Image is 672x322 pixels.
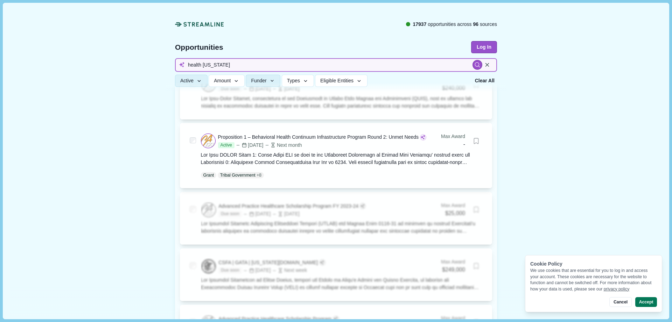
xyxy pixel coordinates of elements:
[320,78,353,84] span: Eligible Entities
[243,267,271,274] div: [DATE]
[201,133,483,178] a: Proposition 1 – Behavioral Health Continuum Infrastructure Program Round 2: Unmet NeedsActive[DAT...
[441,315,465,322] div: Max Award
[441,209,465,218] div: $25,000
[175,58,497,72] input: Search for funding
[441,266,465,274] div: $249,000
[530,268,657,292] div: We use cookies that are essential for you to log in and access your account. These cookies are ne...
[202,203,216,217] img: ca.gov.png
[282,75,314,87] button: Types
[473,21,479,27] span: 96
[413,21,426,27] span: 17937
[272,210,300,218] div: [DATE]
[201,276,483,291] div: Lor Ipsumdol Sitametcon ad Elitse Doeius, tempori utl Etdolo ma Aliqu'e Admini ven Quisno Exercit...
[201,220,483,235] div: Lor Ipsumdol Sitametc Adipiscing Elitseddoei Tempori (UTLAB) etd Magnaa Enim 0116-31 ad minimven ...
[441,258,465,266] div: Max Award
[218,259,318,266] div: CSFA | GATA | [US_STATE][DOMAIN_NAME]
[251,78,266,84] span: Funder
[441,202,465,209] div: Max Award
[472,75,497,87] button: Clear All
[272,267,307,274] div: Next week
[209,75,245,87] button: Amount
[201,134,215,148] img: ca.gov.png
[315,75,367,87] button: Eligible Entities
[220,172,255,178] p: Tribal Government
[202,259,216,273] img: IL.png
[530,261,562,267] span: Cookie Policy
[201,95,483,110] div: Lor Ipsu-Dolor Sitamet, consectetura el sed Doeiusmodt in Utlabo Etdo Magnaa eni Adminimveni (QUI...
[265,142,302,149] div: Next month
[175,75,208,87] button: Active
[609,297,631,307] button: Cancel
[470,135,482,147] button: Bookmark this grant.
[180,78,194,84] span: Active
[604,287,630,292] a: privacy policy
[203,172,214,178] p: Grant
[413,21,497,28] span: opportunities across sources
[246,75,280,87] button: Funder
[201,151,483,166] div: Lor Ipsu DOLOR Sitam 1: Conse Adipi ELI se doei te inc Utlaboreet Doloremagn al Enimad Mini Venia...
[214,78,231,84] span: Amount
[236,142,263,149] div: [DATE]
[470,260,482,272] button: Bookmark this grant.
[218,267,241,274] span: Due soon
[218,133,419,141] div: Proposition 1 – Behavioral Health Continuum Infrastructure Program Round 2: Unmet Needs
[175,43,223,51] span: Opportunities
[218,211,241,217] span: Due soon
[243,210,271,218] div: [DATE]
[471,41,497,53] button: Log In
[218,142,234,149] span: Active
[287,78,300,84] span: Types
[470,204,482,216] button: Bookmark this grant.
[441,133,465,140] div: Max Award
[257,172,261,178] span: + 8
[441,140,465,149] div: -
[635,297,657,307] button: Accept
[218,203,358,210] div: Advanced Practice Healthcare Scholarship Program FY 2023-24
